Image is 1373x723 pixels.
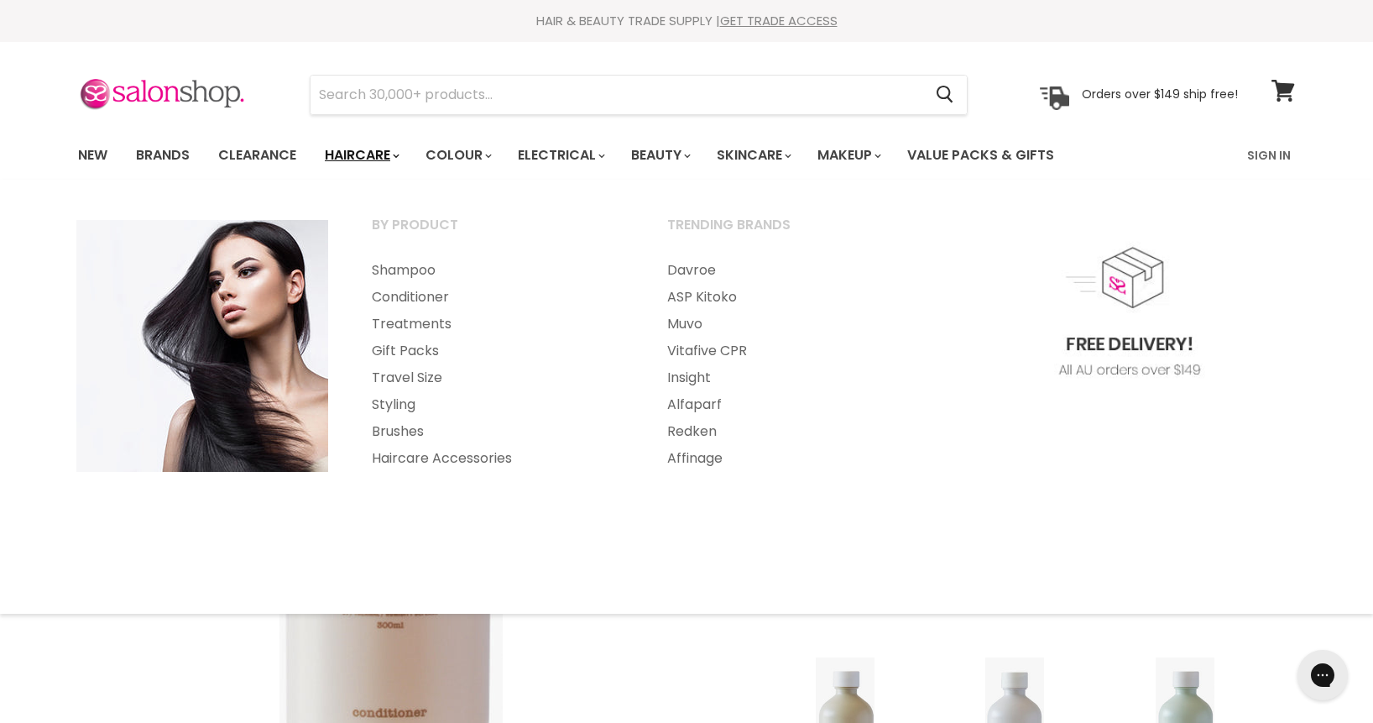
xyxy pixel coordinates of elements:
[57,131,1316,180] nav: Main
[1237,138,1301,173] a: Sign In
[1289,644,1356,706] iframe: Gorgias live chat messenger
[646,284,938,311] a: ASP Kitoko
[351,445,643,472] a: Haircare Accessories
[351,257,643,284] a: Shampoo
[351,391,643,418] a: Styling
[895,138,1067,173] a: Value Packs & Gifts
[805,138,891,173] a: Makeup
[351,212,643,254] a: By Product
[57,13,1316,29] div: HAIR & BEAUTY TRADE SUPPLY |
[646,418,938,445] a: Redken
[312,138,410,173] a: Haircare
[720,12,838,29] a: GET TRADE ACCESS
[351,364,643,391] a: Travel Size
[619,138,701,173] a: Beauty
[351,338,643,364] a: Gift Packs
[646,257,938,472] ul: Main menu
[351,257,643,472] ul: Main menu
[351,311,643,338] a: Treatments
[704,138,801,173] a: Skincare
[206,138,309,173] a: Clearance
[922,76,967,114] button: Search
[646,445,938,472] a: Affinage
[646,364,938,391] a: Insight
[351,418,643,445] a: Brushes
[351,284,643,311] a: Conditioner
[1082,86,1238,102] p: Orders over $149 ship free!
[413,138,502,173] a: Colour
[65,131,1152,180] ul: Main menu
[646,212,938,254] a: Trending Brands
[65,138,120,173] a: New
[310,75,968,115] form: Product
[646,338,938,364] a: Vitafive CPR
[505,138,615,173] a: Electrical
[646,311,938,338] a: Muvo
[311,76,922,114] input: Search
[646,257,938,284] a: Davroe
[123,138,202,173] a: Brands
[646,391,938,418] a: Alfaparf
